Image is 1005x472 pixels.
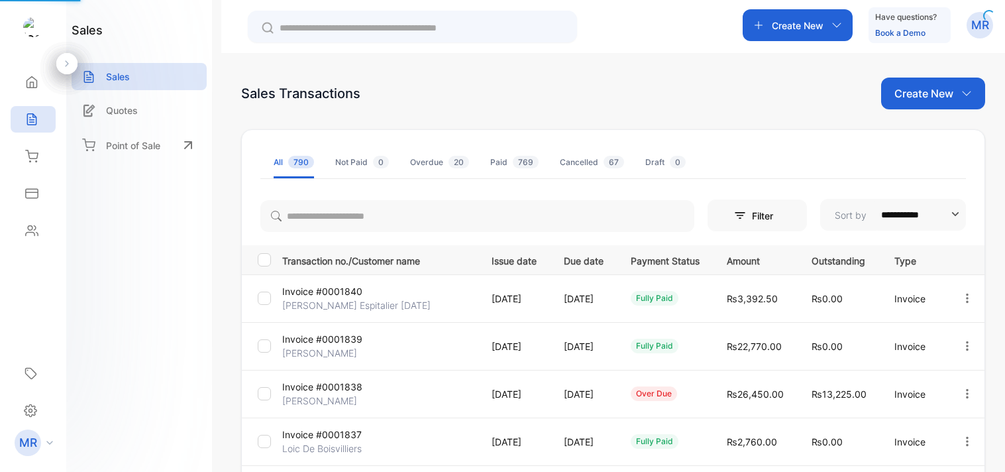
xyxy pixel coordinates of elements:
p: Invoice #0001838 [282,380,362,394]
p: [DATE] [564,435,604,449]
span: ₨3,392.50 [727,293,778,304]
button: Create New [881,78,985,109]
span: ₨0.00 [812,341,843,352]
div: Not Paid [335,156,389,168]
p: Amount [727,251,784,268]
span: 20 [449,156,469,168]
p: Have questions? [875,11,937,24]
span: ₨0.00 [812,436,843,447]
p: [DATE] [564,339,604,353]
a: Sales [72,63,207,90]
iframe: LiveChat chat widget [949,416,1005,472]
p: Due date [564,251,604,268]
div: fully paid [631,434,678,449]
p: Invoice #0001837 [282,428,362,442]
p: Create New [894,86,953,101]
span: ₨0.00 [812,293,843,304]
p: [DATE] [492,292,537,306]
p: Outstanding [812,251,867,268]
div: over due [631,386,677,401]
button: Filter [708,200,807,231]
a: Point of Sale [72,131,207,160]
div: Draft [645,156,686,168]
button: Sort by [820,199,966,231]
p: Transaction no./Customer name [282,251,475,268]
p: Point of Sale [106,139,160,152]
div: All [274,156,314,168]
div: Cancelled [560,156,624,168]
p: Invoice #0001839 [282,332,362,346]
p: [DATE] [492,339,537,353]
p: MR [971,17,989,34]
p: Type [894,251,933,268]
p: [DATE] [492,387,537,401]
span: 0 [373,156,389,168]
p: Create New [772,19,823,32]
div: fully paid [631,291,678,306]
span: ₨2,760.00 [727,436,777,447]
p: Sales [106,70,130,84]
p: [PERSON_NAME] [282,394,357,408]
div: Overdue [410,156,469,168]
p: Invoice [894,435,933,449]
span: ₨22,770.00 [727,341,782,352]
button: Create New [743,9,853,41]
p: Payment Status [631,251,700,268]
a: Quotes [72,97,207,124]
p: Loic De Boisvilliers [282,442,362,455]
div: Paid [490,156,539,168]
p: Invoice #0001840 [282,284,362,298]
span: ₨13,225.00 [812,388,867,400]
p: Filter [752,209,781,223]
p: Quotes [106,103,138,117]
div: Sales Transactions [241,84,360,103]
h1: sales [72,21,103,39]
p: Invoice [894,339,933,353]
a: Book a Demo [875,28,926,38]
span: ₨26,450.00 [727,388,784,400]
p: Issue date [492,251,537,268]
p: [DATE] [564,387,604,401]
p: [PERSON_NAME] [282,346,357,360]
div: fully paid [631,339,678,353]
p: [PERSON_NAME] Espitalier [DATE] [282,298,431,312]
p: Invoice [894,292,933,306]
span: 67 [604,156,624,168]
button: MR [967,9,993,41]
p: [DATE] [492,435,537,449]
span: 0 [670,156,686,168]
span: 769 [513,156,539,168]
img: logo [23,17,43,37]
p: Sort by [835,208,867,222]
span: 790 [288,156,314,168]
p: [DATE] [564,292,604,306]
p: Invoice [894,387,933,401]
p: MR [19,434,37,451]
